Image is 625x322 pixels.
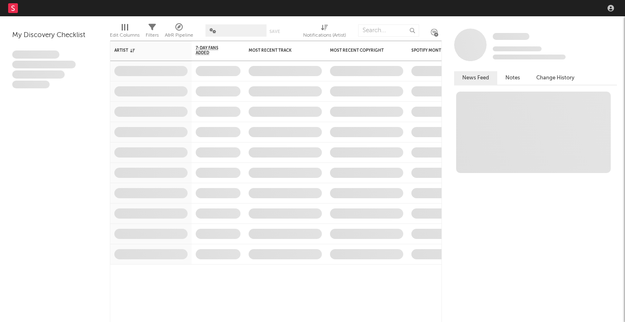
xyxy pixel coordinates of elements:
[493,33,529,40] span: Some Artist
[12,70,65,79] span: Praesent ac interdum
[330,48,391,53] div: Most Recent Copyright
[497,71,528,85] button: Notes
[12,31,98,40] div: My Discovery Checklist
[146,20,159,44] div: Filters
[110,20,140,44] div: Edit Columns
[303,20,346,44] div: Notifications (Artist)
[269,29,280,34] button: Save
[493,46,542,51] span: Tracking Since: [DATE]
[411,48,472,53] div: Spotify Monthly Listeners
[12,81,50,89] span: Aliquam viverra
[12,50,59,59] span: Lorem ipsum dolor
[196,46,228,55] span: 7-Day Fans Added
[303,31,346,40] div: Notifications (Artist)
[165,20,193,44] div: A&R Pipeline
[110,31,140,40] div: Edit Columns
[493,33,529,41] a: Some Artist
[146,31,159,40] div: Filters
[454,71,497,85] button: News Feed
[165,31,193,40] div: A&R Pipeline
[358,24,419,37] input: Search...
[114,48,175,53] div: Artist
[249,48,310,53] div: Most Recent Track
[12,61,76,69] span: Integer aliquet in purus et
[528,71,583,85] button: Change History
[493,55,566,59] span: 0 fans last week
